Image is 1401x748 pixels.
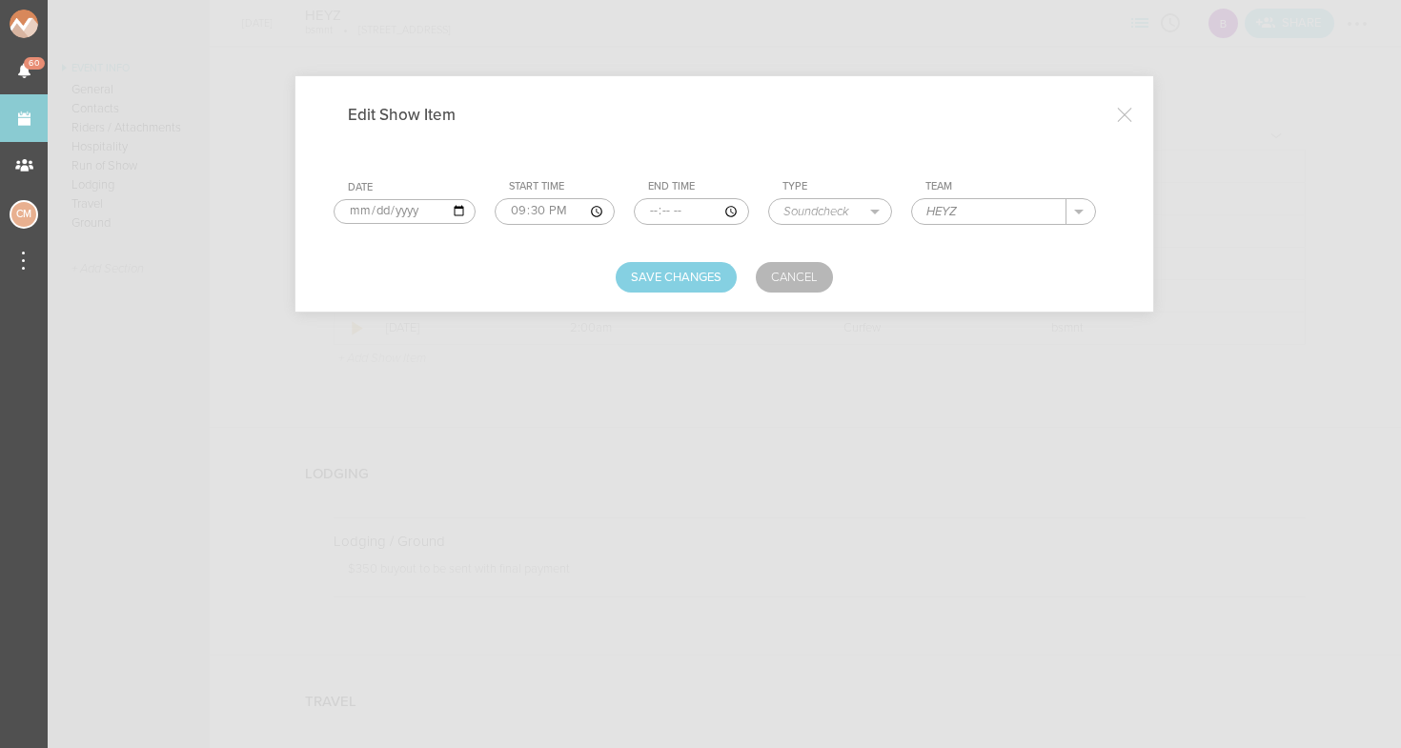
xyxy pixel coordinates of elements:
div: Start Time [509,180,614,193]
div: End Time [648,180,749,193]
div: Date [348,181,476,194]
button: Save Changes [616,262,737,293]
button: . [1066,199,1095,224]
div: Type [782,180,892,193]
input: All Teams [912,199,1066,224]
h4: Edit Show Item [348,105,484,125]
span: 60 [24,57,45,70]
div: Team [925,180,1096,193]
img: NOMAD [10,10,117,38]
a: Cancel [756,262,833,293]
div: Charlie McGinley [10,200,38,229]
